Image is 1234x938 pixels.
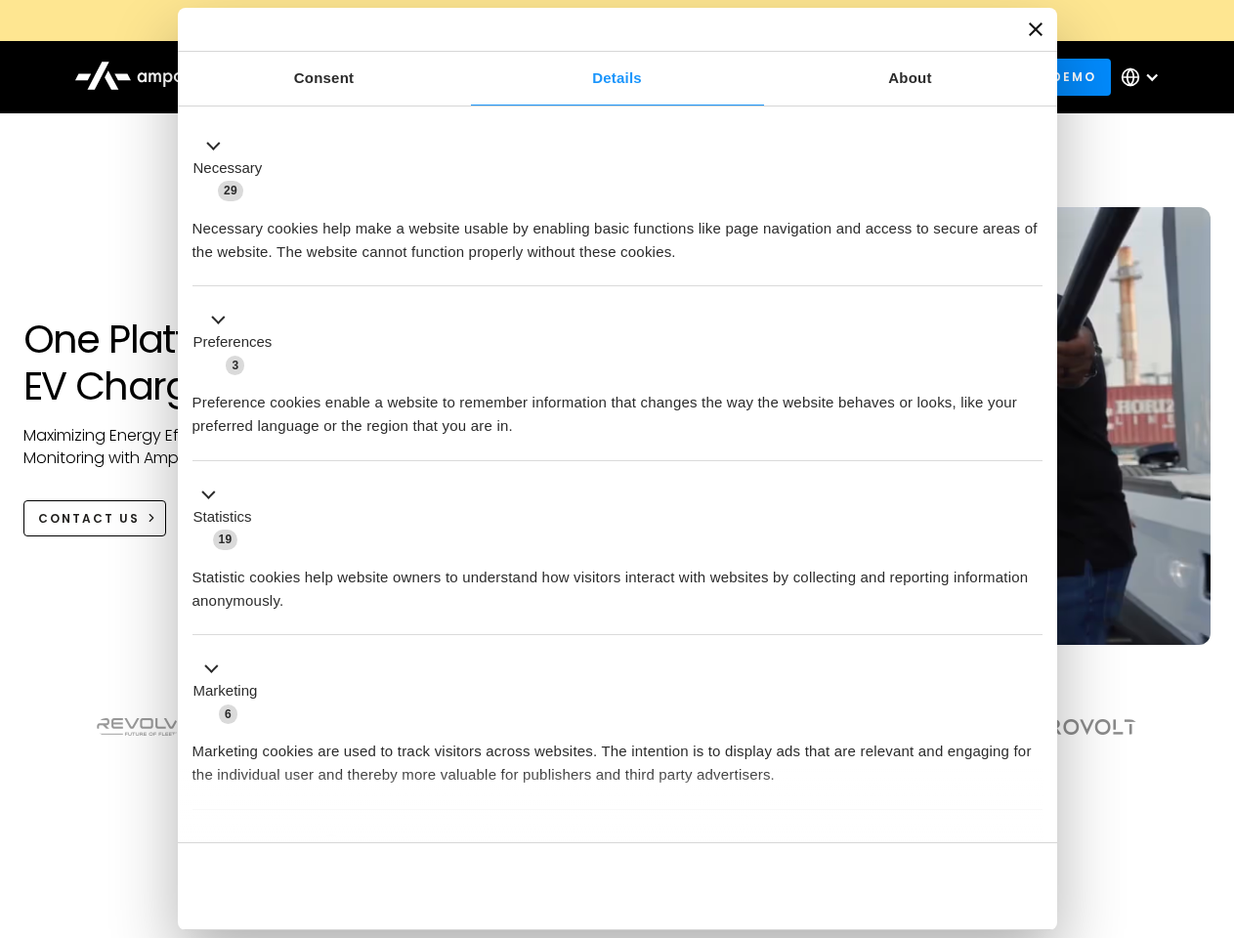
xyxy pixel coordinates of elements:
[192,483,264,551] button: Statistics (19)
[178,52,471,106] a: Consent
[23,500,167,536] a: CONTACT US
[219,704,237,724] span: 6
[322,834,341,854] span: 3
[23,425,394,469] p: Maximizing Energy Efficiency, Uptime, and 24/7 Monitoring with Ampcontrol Solutions
[192,309,284,377] button: Preferences (3)
[471,52,764,106] a: Details
[193,680,258,703] label: Marketing
[193,157,263,180] label: Necessary
[226,356,244,375] span: 3
[764,52,1057,106] a: About
[218,181,243,200] span: 29
[192,658,270,726] button: Marketing (6)
[213,530,238,549] span: 19
[23,316,394,409] h1: One Platform for EV Charging Hubs
[192,831,353,856] button: Unclassified (3)
[1021,719,1137,735] img: Aerovolt Logo
[38,510,140,528] div: CONTACT US
[192,134,275,202] button: Necessary (29)
[192,376,1043,438] div: Preference cookies enable a website to remember information that changes the way the website beha...
[1029,22,1043,36] button: Close banner
[192,551,1043,613] div: Statistic cookies help website owners to understand how visitors interact with websites by collec...
[193,331,273,354] label: Preferences
[761,858,1042,915] button: Okay
[193,506,252,529] label: Statistics
[192,725,1043,787] div: Marketing cookies are used to track visitors across websites. The intention is to display ads tha...
[192,202,1043,264] div: Necessary cookies help make a website usable by enabling basic functions like page navigation and...
[178,10,1057,31] a: New Webinars: Register to Upcoming WebinarsREGISTER HERE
